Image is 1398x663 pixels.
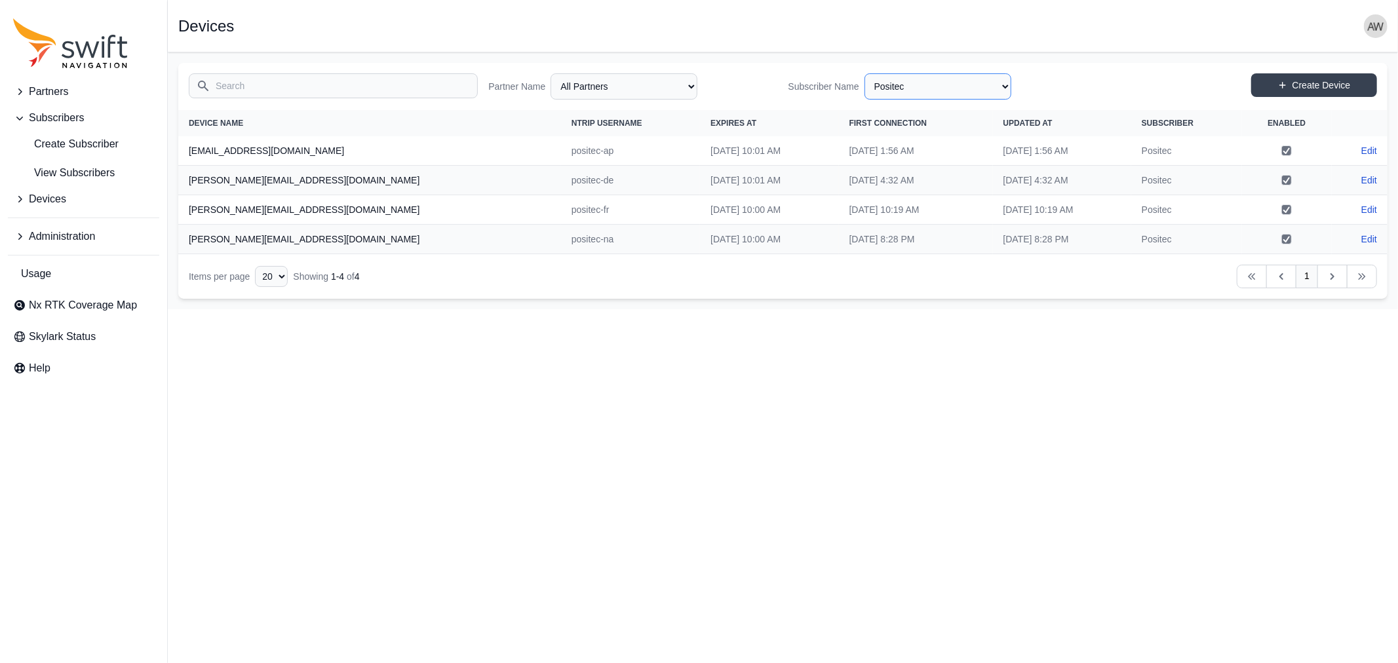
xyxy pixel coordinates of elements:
td: [DATE] 10:00 AM [700,195,838,225]
td: [DATE] 4:32 AM [839,166,993,195]
a: View Subscribers [8,160,159,186]
a: Edit [1361,174,1377,187]
span: Skylark Status [29,329,96,345]
span: Expires At [710,119,756,128]
th: Subscriber [1131,110,1242,136]
select: Display Limit [255,266,288,287]
a: Nx RTK Coverage Map [8,292,159,318]
td: [DATE] 1:56 AM [839,136,993,166]
td: [DATE] 10:01 AM [700,166,838,195]
th: [PERSON_NAME][EMAIL_ADDRESS][DOMAIN_NAME] [178,195,561,225]
span: Items per page [189,271,250,282]
label: Partner Name [488,80,545,93]
td: [DATE] 10:01 AM [700,136,838,166]
span: Administration [29,229,95,244]
span: View Subscribers [13,165,115,181]
span: 4 [355,271,360,282]
span: Nx RTK Coverage Map [29,297,137,313]
td: positec-de [561,166,700,195]
span: Usage [21,266,51,282]
a: Create Device [1251,73,1377,97]
a: Edit [1361,203,1377,216]
td: [DATE] 1:56 AM [993,136,1131,166]
td: [DATE] 4:32 AM [993,166,1131,195]
button: Partners [8,79,159,105]
th: Device Name [178,110,561,136]
button: Subscribers [8,105,159,131]
span: Help [29,360,50,376]
td: [DATE] 10:19 AM [839,195,993,225]
select: Subscriber [864,73,1011,100]
button: Administration [8,223,159,250]
a: Usage [8,261,159,287]
th: NTRIP Username [561,110,700,136]
td: positec-na [561,225,700,254]
span: 1 - 4 [331,271,344,282]
span: First Connection [849,119,927,128]
td: Positec [1131,195,1242,225]
img: user photo [1364,14,1388,38]
a: Edit [1361,144,1377,157]
td: Positec [1131,136,1242,166]
a: Help [8,355,159,381]
label: Subscriber Name [788,80,859,93]
nav: Table navigation [178,254,1388,299]
span: Partners [29,84,68,100]
th: Enabled [1242,110,1332,136]
td: positec-ap [561,136,700,166]
span: Devices [29,191,66,207]
h1: Devices [178,18,234,34]
td: [DATE] 10:19 AM [993,195,1131,225]
a: 1 [1296,265,1318,288]
select: Partner Name [551,73,697,100]
th: [PERSON_NAME][EMAIL_ADDRESS][DOMAIN_NAME] [178,166,561,195]
th: [PERSON_NAME][EMAIL_ADDRESS][DOMAIN_NAME] [178,225,561,254]
td: [DATE] 10:00 AM [700,225,838,254]
td: Positec [1131,225,1242,254]
a: Create Subscriber [8,131,159,157]
td: [DATE] 8:28 PM [839,225,993,254]
span: Updated At [1003,119,1053,128]
td: [DATE] 8:28 PM [993,225,1131,254]
span: Create Subscriber [13,136,119,152]
a: Skylark Status [8,324,159,350]
span: Subscribers [29,110,84,126]
th: [EMAIL_ADDRESS][DOMAIN_NAME] [178,136,561,166]
div: Showing of [293,270,359,283]
a: Edit [1361,233,1377,246]
td: positec-fr [561,195,700,225]
td: Positec [1131,166,1242,195]
input: Search [189,73,478,98]
button: Devices [8,186,159,212]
